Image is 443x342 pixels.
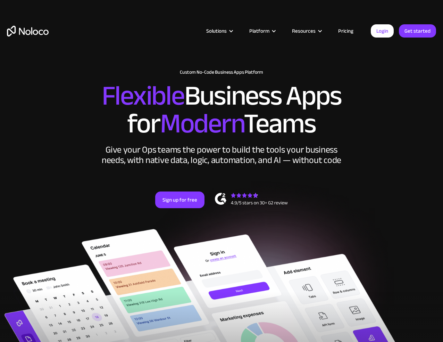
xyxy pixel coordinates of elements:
a: home [7,26,49,36]
a: Get started [399,24,436,38]
h2: Business Apps for Teams [7,82,436,138]
span: Flexible [102,70,184,122]
a: Login [371,24,394,38]
h1: Custom No-Code Business Apps Platform [7,70,436,75]
span: Modern [160,98,244,149]
a: Sign up for free [155,192,204,208]
div: Platform [241,26,283,35]
div: Solutions [206,26,227,35]
div: Resources [283,26,329,35]
div: Give your Ops teams the power to build the tools your business needs, with native data, logic, au... [100,145,343,165]
div: Solutions [198,26,241,35]
a: Pricing [329,26,362,35]
div: Resources [292,26,316,35]
div: Platform [249,26,269,35]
